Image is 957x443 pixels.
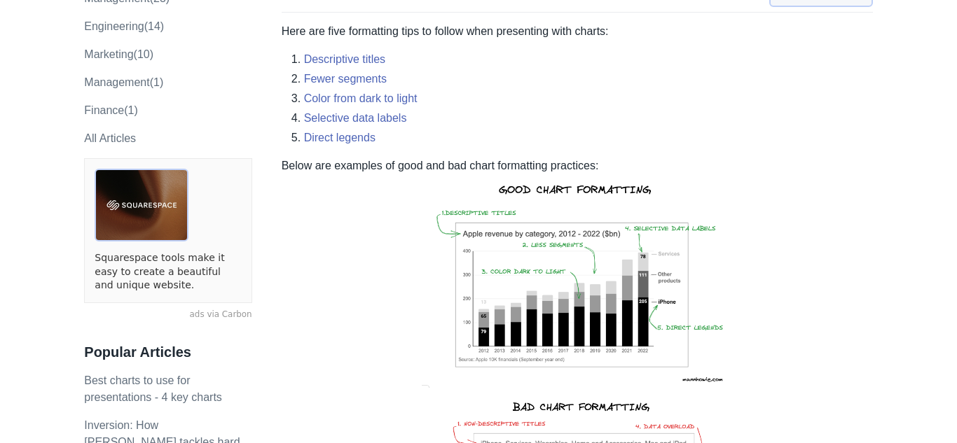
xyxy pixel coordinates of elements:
a: All Articles [84,132,136,144]
a: Descriptive titles [304,53,385,65]
a: engineering(14) [84,20,164,32]
h3: Popular Articles [84,344,252,361]
a: Color from dark to light [304,92,418,104]
a: Finance(1) [84,104,137,116]
a: Management(1) [84,76,163,88]
a: Fewer segments [304,73,387,85]
a: marketing(10) [84,48,153,60]
img: ads via Carbon [95,169,188,241]
img: good-chart-formatting [418,174,736,391]
a: Direct legends [304,132,376,143]
a: Best charts to use for presentations - 4 key charts [84,374,222,403]
a: Selective data labels [304,112,407,124]
a: Squarespace tools make it easy to create a beautiful and unique website. [95,251,241,293]
p: Here are five formatting tips to follow when presenting with charts: [282,23,873,40]
a: ads via Carbon [84,309,252,321]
